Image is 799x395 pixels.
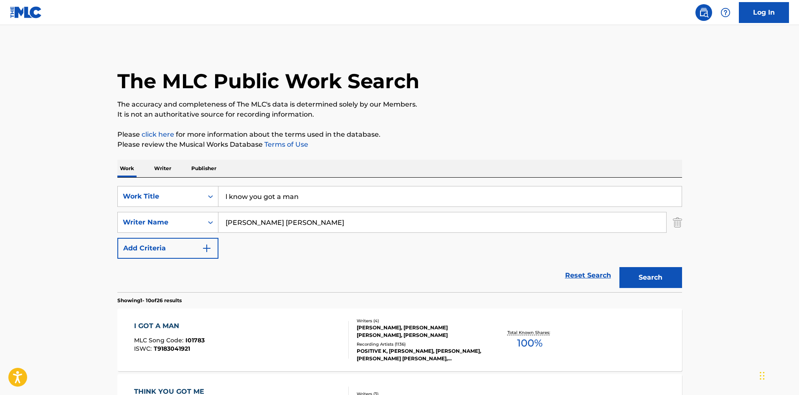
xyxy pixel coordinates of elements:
[117,130,682,140] p: Please for more information about the terms used in the database.
[134,345,154,352] span: ISWC :
[619,267,682,288] button: Search
[117,160,137,177] p: Work
[760,363,765,388] div: Drag
[117,99,682,110] p: The accuracy and completeness of The MLC's data is determined solely by our Members.
[757,355,799,395] iframe: Chat Widget
[695,4,712,21] a: Public Search
[117,238,218,259] button: Add Criteria
[739,2,789,23] a: Log In
[152,160,174,177] p: Writer
[357,324,483,339] div: [PERSON_NAME], [PERSON_NAME] [PERSON_NAME], [PERSON_NAME]
[189,160,219,177] p: Publisher
[154,345,190,352] span: T9183041921
[123,191,198,201] div: Work Title
[202,243,212,253] img: 9d2ae6d4665cec9f34b9.svg
[134,321,205,331] div: I GOT A MAN
[517,336,543,351] span: 100 %
[117,140,682,150] p: Please review the Musical Works Database
[673,212,682,233] img: Delete Criterion
[717,4,734,21] div: Help
[263,140,308,148] a: Terms of Use
[357,347,483,362] div: POSITIVE K, [PERSON_NAME], [PERSON_NAME], [PERSON_NAME] [PERSON_NAME], [PERSON_NAME], POSITIVE K,...
[507,329,552,336] p: Total Known Shares:
[117,110,682,120] p: It is not an authoritative source for recording information.
[117,69,419,94] h1: The MLC Public Work Search
[117,308,682,371] a: I GOT A MANMLC Song Code:I01783ISWC:T9183041921Writers (4)[PERSON_NAME], [PERSON_NAME] [PERSON_NA...
[117,186,682,292] form: Search Form
[720,8,731,18] img: help
[699,8,709,18] img: search
[134,336,185,344] span: MLC Song Code :
[561,266,615,285] a: Reset Search
[123,217,198,227] div: Writer Name
[117,297,182,304] p: Showing 1 - 10 of 26 results
[357,318,483,324] div: Writers ( 4 )
[142,130,174,138] a: click here
[10,6,42,18] img: MLC Logo
[357,341,483,347] div: Recording Artists ( 1136 )
[185,336,205,344] span: I01783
